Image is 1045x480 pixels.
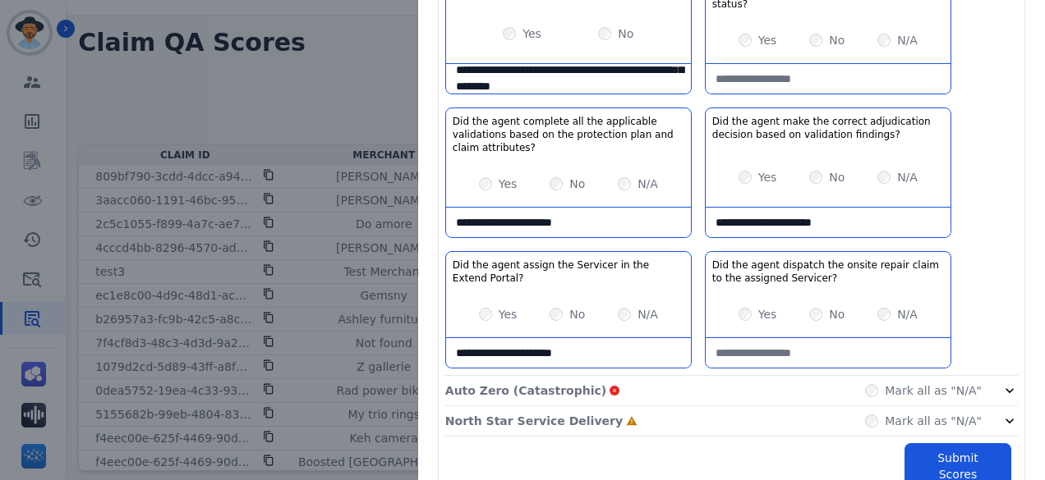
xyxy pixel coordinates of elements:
p: North Star Service Delivery [445,413,623,429]
h3: Did the agent make the correct adjudication decision based on validation findings? [712,115,944,141]
label: Yes [522,25,541,42]
label: No [829,169,845,185]
label: Yes [758,32,777,48]
h3: Did the agent complete all the applicable validations based on the protection plan and claim attr... [453,115,684,154]
label: No [569,176,585,192]
label: Yes [499,306,518,322]
label: No [829,32,845,48]
label: No [618,25,633,42]
h3: Did the agent assign the Servicer in the Extend Portal? [453,258,684,285]
label: Yes [499,176,518,192]
p: Auto Zero (Catastrophic) [445,382,606,399]
label: Yes [758,306,777,322]
h3: Did the agent dispatch the onsite repair claim to the assigned Servicer? [712,258,944,285]
label: Mark all as "N/A" [885,382,982,399]
label: N/A [897,169,918,185]
label: N/A [897,306,918,322]
label: N/A [897,32,918,48]
label: N/A [638,176,658,192]
label: Mark all as "N/A" [885,413,982,429]
label: No [569,306,585,322]
label: N/A [638,306,658,322]
label: No [829,306,845,322]
label: Yes [758,169,777,185]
